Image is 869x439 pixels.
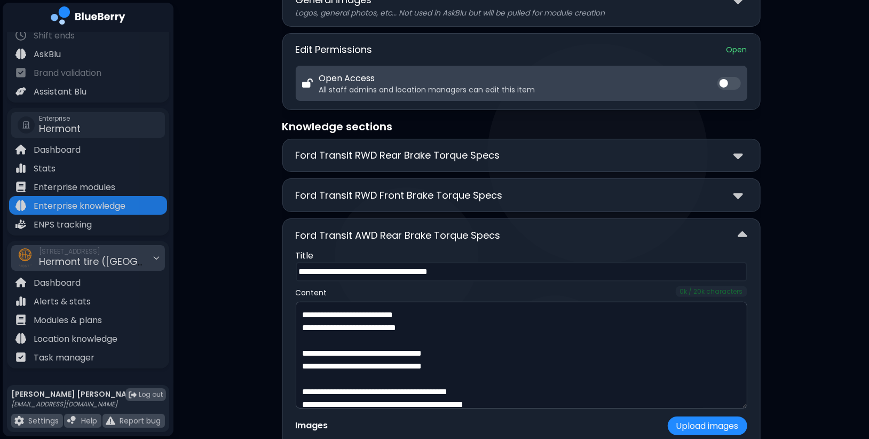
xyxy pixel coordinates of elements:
[296,42,373,57] h3: Edit Permissions
[726,45,747,54] span: Open
[34,48,61,61] p: AskBlu
[34,144,81,156] p: Dashboard
[34,351,94,364] p: Task manager
[668,417,747,435] button: Upload images
[296,249,747,262] p: Title
[296,419,328,432] p: Images
[34,67,101,80] p: Brand validation
[39,122,81,135] span: Hermont
[15,200,26,211] img: file icon
[15,49,26,59] img: file icon
[15,296,26,307] img: file icon
[34,181,115,194] p: Enterprise modules
[28,416,59,426] p: Settings
[15,67,26,78] img: file icon
[15,315,26,325] img: file icon
[733,148,743,163] img: down chevron
[34,314,102,327] p: Modules & plans
[34,200,125,213] p: Enterprise knowledge
[302,79,313,88] img: Open
[296,288,327,297] label: Content
[129,391,137,399] img: logout
[34,29,75,42] p: Shift ends
[296,188,503,203] p: Ford Transit RWD Front Brake Torque Specs
[738,228,747,243] img: down chevron
[11,389,141,399] p: [PERSON_NAME] [PERSON_NAME]
[34,277,81,289] p: Dashboard
[11,400,141,409] p: [EMAIL_ADDRESS][DOMAIN_NAME]
[34,162,56,175] p: Stats
[733,187,743,203] img: down chevron
[34,333,117,346] p: Location knowledge
[39,114,81,123] span: Enterprise
[120,416,161,426] p: Report bug
[15,163,26,174] img: file icon
[81,416,97,426] p: Help
[319,85,535,95] p: All staff admins and location managers can edit this item
[296,8,747,18] p: Logos, general photos, etc... Not used in AskBlu but will be pulled for module creation
[67,416,77,426] img: file icon
[15,144,26,155] img: file icon
[15,30,26,41] img: file icon
[15,352,26,363] img: file icon
[15,248,35,268] img: company thumbnail
[15,333,26,344] img: file icon
[139,390,163,399] span: Log out
[15,86,26,97] img: file icon
[39,247,146,256] span: [STREET_ADDRESS]
[296,148,500,163] p: Ford Transit RWD Rear Brake Torque Specs
[34,295,91,308] p: Alerts & stats
[34,218,92,231] p: ENPS tracking
[15,277,26,288] img: file icon
[296,228,501,243] p: Ford Transit AWD Rear Brake Torque Specs
[51,6,125,28] img: company logo
[15,182,26,192] img: file icon
[676,286,747,297] div: 0 k / 20k characters
[282,119,761,135] p: Knowledge sections
[15,219,26,230] img: file icon
[14,416,24,426] img: file icon
[319,72,535,85] p: Open Access
[106,416,115,426] img: file icon
[39,255,213,268] span: Hermont tire ([GEOGRAPHIC_DATA])
[34,85,86,98] p: Assistant Blu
